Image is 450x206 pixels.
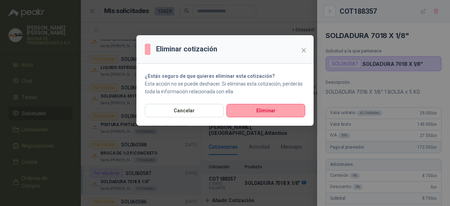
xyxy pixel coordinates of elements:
p: Esta acción no se puede deshacer. Si eliminas esta cotización, perderás toda la información relac... [145,80,305,95]
span: close [301,48,307,53]
button: Eliminar [226,104,305,117]
button: Cancelar [145,104,224,117]
button: Close [298,45,309,56]
strong: ¿Estás seguro de que quieres eliminar esta cotización? [145,73,275,79]
h3: Eliminar cotización [156,44,217,55]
